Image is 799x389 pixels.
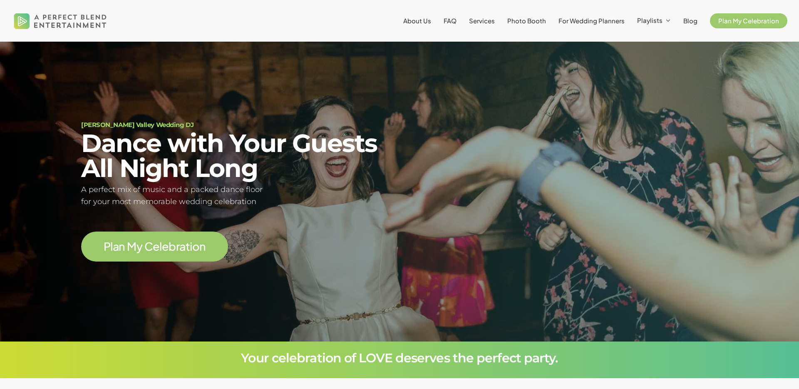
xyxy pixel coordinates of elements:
span: e [153,241,159,252]
span: i [190,241,192,252]
img: A Perfect Blend Entertainment [12,6,109,36]
span: Blog [683,17,697,25]
span: Plan My Celebration [718,17,779,25]
span: FAQ [444,17,457,25]
span: n [199,241,206,252]
a: Plan My Celebration [710,17,787,24]
a: Plan My Celebration [104,240,206,253]
span: r [176,241,179,252]
span: a [179,241,185,252]
span: Playlists [637,16,663,24]
span: About Us [403,17,431,25]
h3: Your celebration of LOVE deserves the perfect party. [81,352,718,364]
span: C [144,241,153,252]
h2: Dance with Your Guests All Night Long [81,131,389,181]
span: b [169,241,176,252]
a: Blog [683,17,697,24]
span: l [110,241,112,252]
span: e [162,241,169,252]
span: Services [469,17,495,25]
a: Services [469,17,495,24]
span: For Wedding Planners [558,17,625,25]
a: About Us [403,17,431,24]
a: FAQ [444,17,457,24]
span: l [159,241,161,252]
span: Photo Booth [507,17,546,25]
h1: [PERSON_NAME] Valley Wedding DJ [81,122,389,128]
span: P [104,241,110,252]
span: o [192,241,199,252]
span: t [186,241,190,252]
a: For Wedding Planners [558,17,625,24]
span: n [119,241,125,252]
h5: A perfect mix of music and a packed dance floor for your most memorable wedding celebration [81,184,389,208]
span: a [113,241,119,252]
span: M [127,241,136,252]
a: Photo Booth [507,17,546,24]
span: y [136,241,142,252]
a: Playlists [637,17,671,25]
